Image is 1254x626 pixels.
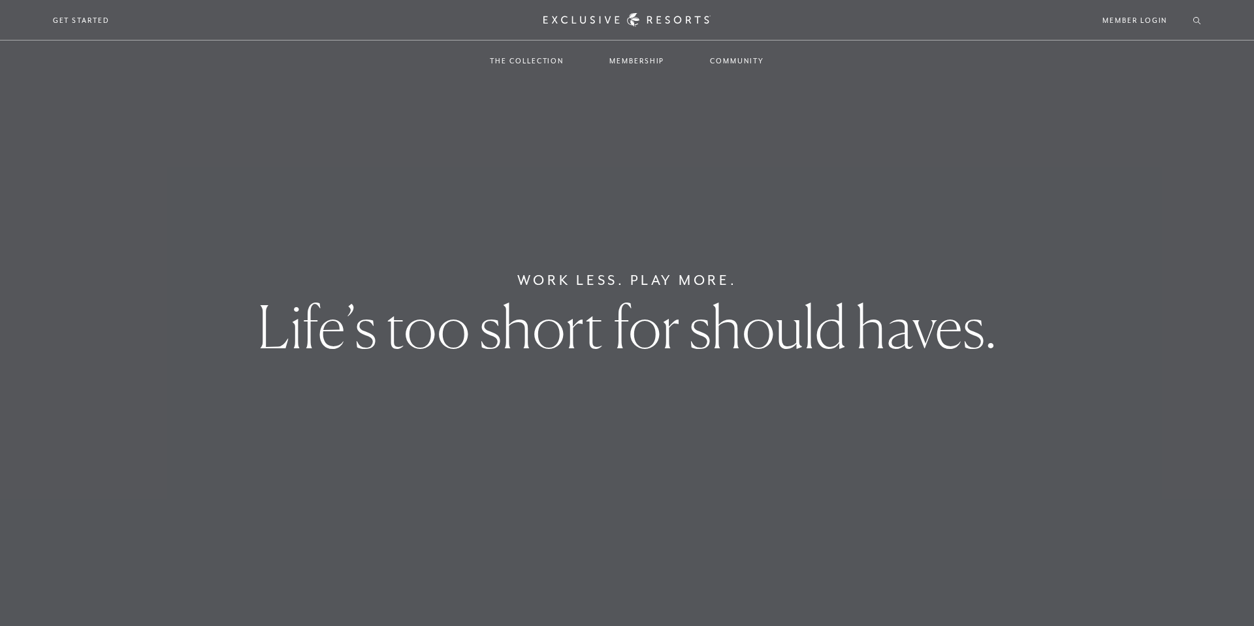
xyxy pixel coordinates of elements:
[517,270,737,291] h6: Work Less. Play More.
[53,14,110,26] a: Get Started
[596,42,677,80] a: Membership
[257,297,997,356] h1: Life’s too short for should haves.
[697,42,777,80] a: Community
[477,42,577,80] a: The Collection
[1102,14,1167,26] a: Member Login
